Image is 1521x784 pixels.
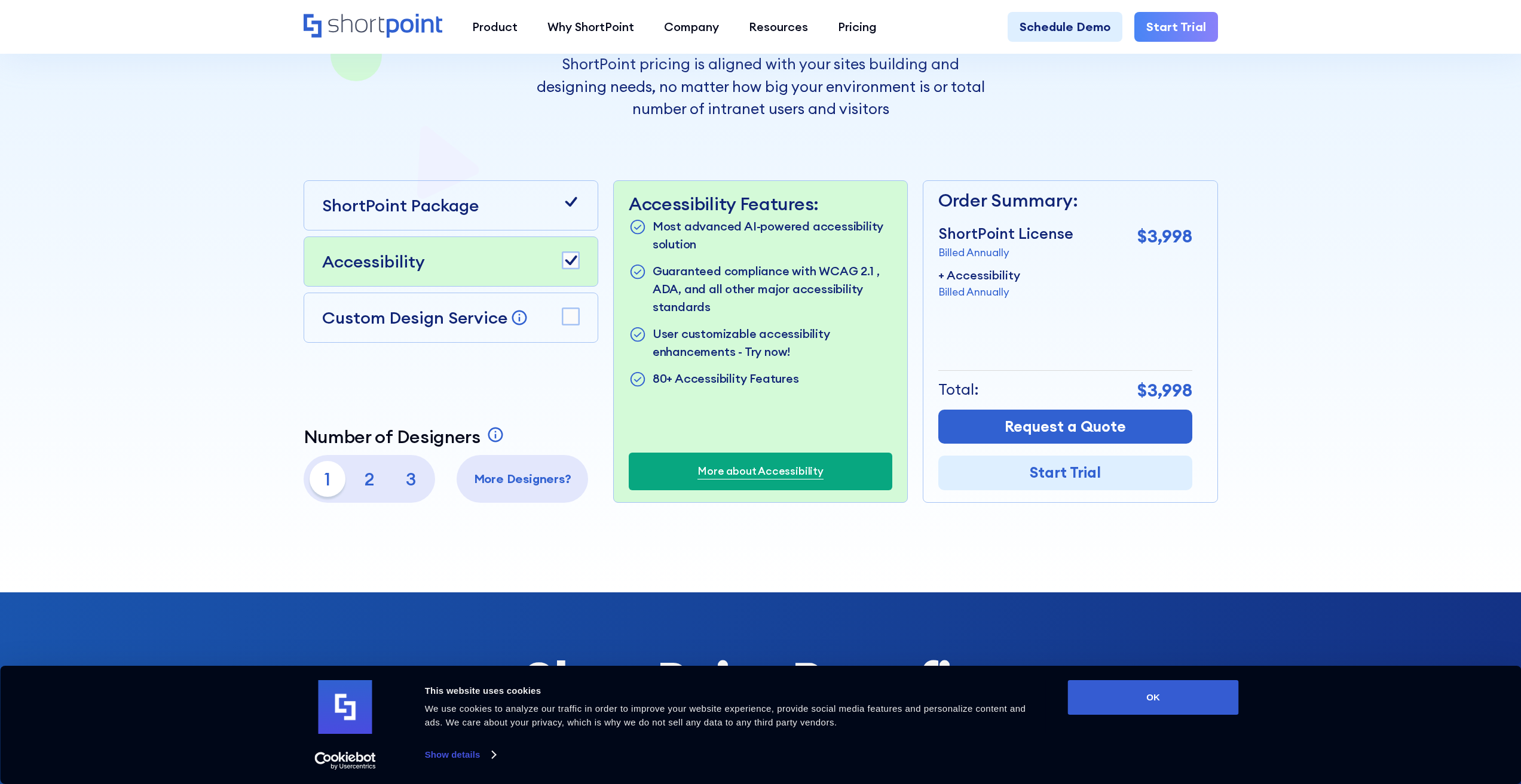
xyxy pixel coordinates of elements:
img: logo [319,680,372,734]
div: Company [664,18,719,36]
p: 1 [310,461,345,497]
a: Why ShortPoint [532,12,649,42]
a: Schedule Demo [1008,12,1122,42]
p: $3,998 [1137,223,1192,250]
div: Product [472,18,518,36]
p: Billed Annually [938,245,1073,260]
a: Usercentrics Cookiebot - opens in a new window [293,752,397,770]
p: + Accessibility [938,266,1020,284]
p: $3,998 [1137,377,1192,404]
p: ShortPoint pricing is aligned with your sites building and designing needs, no matter how big you... [537,53,985,121]
a: Home [304,14,443,39]
p: More Designers? [463,470,582,488]
a: Company [649,12,734,42]
p: Accessibility Features: [629,193,892,214]
p: Number of Designers [304,426,481,447]
p: Most advanced AI-powered accessibility solution [653,217,892,253]
p: 80+ Accessibility Features [653,370,799,389]
div: Pricing [838,18,877,36]
a: Show details [425,746,495,764]
div: Resources [749,18,808,36]
p: Accessibility [322,249,425,274]
div: This website uses cookies [425,684,1041,698]
a: Resources [734,12,823,42]
p: User customizable accessibility enhancements - Try now! [653,325,892,361]
button: OK [1068,680,1239,715]
a: Product [457,12,532,42]
p: Order Summary: [938,187,1192,214]
p: Billed Annually [938,284,1020,300]
a: Pricing [823,12,892,42]
a: Request a Quote [938,410,1192,444]
h2: ShortPoint Benefits [304,652,1218,711]
span: We use cookies to analyze our traffic in order to improve your website experience, provide social... [425,703,1026,727]
div: Why ShortPoint [547,18,634,36]
p: Total: [938,379,979,401]
p: 3 [393,461,429,497]
a: Start Trial [1134,12,1218,42]
p: Guaranteed compliance with WCAG 2.1 , ADA, and all other major accessibility standards [653,262,892,316]
a: More about Accessibility [697,463,824,479]
p: ShortPoint License [938,223,1073,245]
p: Custom Design Service [322,307,507,328]
p: ShortPoint Package [322,193,479,218]
a: Number of Designers [304,426,507,447]
a: Start Trial [938,456,1192,490]
p: 2 [351,461,387,497]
